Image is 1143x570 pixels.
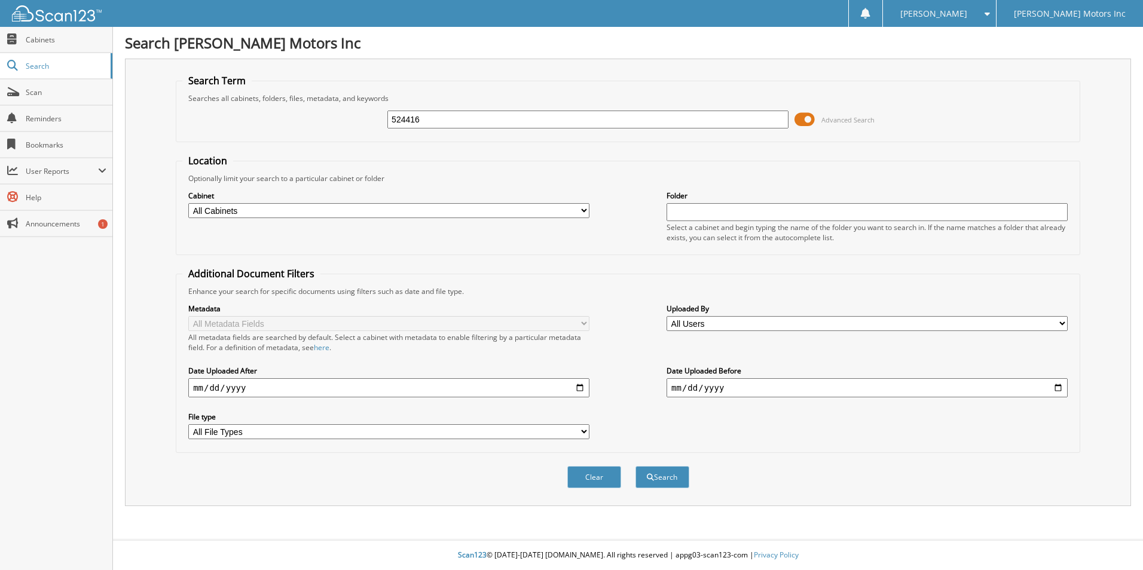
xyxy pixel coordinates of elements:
[125,33,1131,53] h1: Search [PERSON_NAME] Motors Inc
[182,93,1074,103] div: Searches all cabinets, folders, files, metadata, and keywords
[458,550,487,560] span: Scan123
[26,140,106,150] span: Bookmarks
[182,154,233,167] legend: Location
[98,219,108,229] div: 1
[567,466,621,488] button: Clear
[188,304,589,314] label: Metadata
[182,267,320,280] legend: Additional Document Filters
[26,192,106,203] span: Help
[667,222,1068,243] div: Select a cabinet and begin typing the name of the folder you want to search in. If the name match...
[26,166,98,176] span: User Reports
[635,466,689,488] button: Search
[667,191,1068,201] label: Folder
[667,366,1068,376] label: Date Uploaded Before
[188,191,589,201] label: Cabinet
[26,114,106,124] span: Reminders
[188,366,589,376] label: Date Uploaded After
[26,61,105,71] span: Search
[314,342,329,353] a: here
[182,74,252,87] legend: Search Term
[188,412,589,422] label: File type
[182,286,1074,296] div: Enhance your search for specific documents using filters such as date and file type.
[26,35,106,45] span: Cabinets
[900,10,967,17] span: [PERSON_NAME]
[113,541,1143,570] div: © [DATE]-[DATE] [DOMAIN_NAME]. All rights reserved | appg03-scan123-com |
[667,304,1068,314] label: Uploaded By
[754,550,799,560] a: Privacy Policy
[1014,10,1126,17] span: [PERSON_NAME] Motors Inc
[26,219,106,229] span: Announcements
[188,332,589,353] div: All metadata fields are searched by default. Select a cabinet with metadata to enable filtering b...
[182,173,1074,183] div: Optionally limit your search to a particular cabinet or folder
[188,378,589,397] input: start
[12,5,102,22] img: scan123-logo-white.svg
[821,115,875,124] span: Advanced Search
[26,87,106,97] span: Scan
[667,378,1068,397] input: end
